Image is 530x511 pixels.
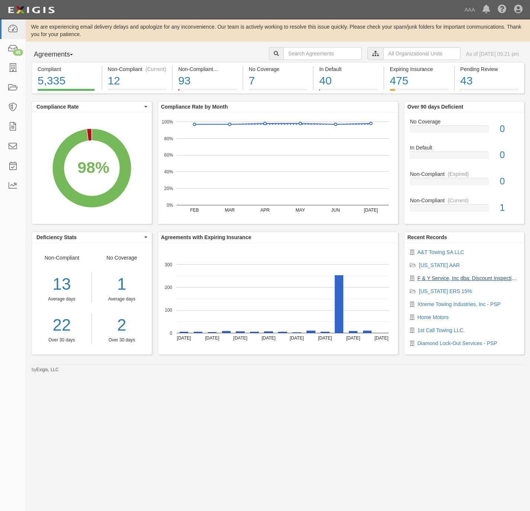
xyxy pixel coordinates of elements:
[494,148,524,162] div: 0
[417,327,465,333] a: 1st Call Towing LLC.
[162,119,173,124] text: 100%
[346,335,360,341] text: [DATE]
[498,5,507,14] i: Help Center - Complianz
[460,65,519,73] div: Pending Review
[261,335,276,341] text: [DATE]
[290,335,304,341] text: [DATE]
[331,208,340,213] text: JUN
[108,65,167,73] div: Non-Compliant (Current)
[158,112,398,224] svg: A chart.
[448,197,469,204] div: (Current)
[178,65,237,73] div: Non-Compliant (Expired)
[97,296,146,302] div: Average days
[38,65,96,73] div: Compliant
[494,175,524,188] div: 0
[410,170,518,197] a: Non-Compliant(Expired)0
[410,144,518,170] a: In Default0
[383,47,460,60] input: All Organizational Units
[233,335,247,341] text: [DATE]
[32,47,87,62] button: Agreements
[260,208,270,213] text: APR
[167,202,173,208] text: 0%
[205,335,219,341] text: [DATE]
[419,288,472,294] a: [US_STATE] ERS 15%
[161,104,228,110] b: Compliance Rate by Month
[404,118,524,125] div: No Coverage
[97,337,146,343] div: Over 30 days
[494,122,524,136] div: 0
[36,367,59,372] a: Exigis, LLC
[407,234,447,240] b: Recent Records
[32,232,152,242] button: Deficiency Stats
[177,335,191,341] text: [DATE]
[170,330,172,335] text: 0
[216,65,237,73] div: (Expired)
[164,186,173,191] text: 20%
[374,335,388,341] text: [DATE]
[161,234,251,240] b: Agreements with Expiring Insurance
[145,65,166,73] div: (Current)
[249,65,308,73] div: No Coverage
[417,301,501,307] a: Xtreme Towing Industries, Inc - PSP
[319,65,378,73] div: In Default
[36,103,142,110] span: Compliance Rate
[407,104,463,110] b: Over 90 days Deficient
[164,169,173,174] text: 40%
[384,89,454,95] a: Expiring Insurance475
[97,314,146,337] a: 2
[296,208,305,213] text: MAY
[455,89,525,95] a: Pending Review43
[38,73,96,89] div: 5,335
[32,102,152,112] button: Compliance Rate
[249,73,308,89] div: 7
[32,337,91,343] div: Over 30 days
[173,89,242,95] a: Non-Compliant(Expired)93
[494,201,524,215] div: 1
[92,254,152,343] div: No Coverage
[32,112,151,224] svg: A chart.
[448,170,469,178] div: (Expired)
[78,156,110,179] div: 98%
[419,262,460,268] a: [US_STATE] AAR
[164,136,173,141] text: 80%
[108,73,167,89] div: 12
[404,170,524,178] div: Non-Compliant
[165,285,172,290] text: 200
[314,89,383,95] a: In Default40
[6,3,57,17] img: logo-5460c22ac91f19d4615b14bd174203de0afe785f0fc80cf4dbbc73dc1793850b.png
[410,118,518,144] a: No Coverage0
[32,314,91,337] a: 22
[225,208,235,213] text: MAR
[390,65,449,73] div: Expiring Insurance
[32,273,91,296] div: 13
[32,296,91,302] div: Average days
[390,73,449,89] div: 475
[36,234,142,241] span: Deficiency Stats
[460,73,519,89] div: 43
[404,197,524,204] div: Non-Compliant
[466,50,519,58] div: As of [DATE] 05:21 pm
[410,197,518,218] a: Non-Compliant(Current)1
[165,262,172,267] text: 300
[158,243,398,354] svg: A chart.
[417,314,449,320] a: Home Motors
[404,144,524,151] div: In Default
[102,89,172,95] a: Non-Compliant(Current)12
[417,340,497,346] a: Diamond Lock-Out Services - PSP
[178,73,237,89] div: 93
[417,249,464,255] a: A&T Towing SA LLC
[32,254,92,343] div: Non-Compliant
[26,23,530,38] div: We are experiencing email delivery delays and apologize for any inconvenience. Our team is active...
[32,89,102,95] a: Compliant5,335
[319,73,378,89] div: 40
[243,89,313,95] a: No Coverage7
[13,49,23,56] div: 49
[32,367,59,373] small: by
[318,335,332,341] text: [DATE]
[164,152,173,158] text: 60%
